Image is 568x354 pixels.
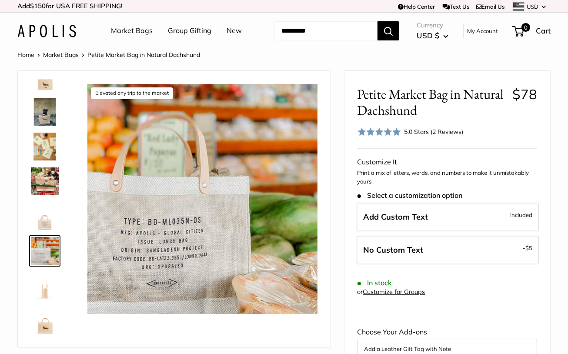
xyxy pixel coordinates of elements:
div: or [358,286,425,298]
div: Elevated any trip to the market [91,87,173,99]
a: New [227,24,242,37]
img: description_Side view of the Petite Market Bag [31,272,59,300]
span: No Custom Text [364,245,424,255]
label: Add Custom Text [357,203,539,231]
a: Petite Market Bag in Natural Dachshund [29,96,60,127]
span: Currency [417,19,448,31]
a: My Account [467,26,498,36]
a: Customize for Groups [363,288,425,296]
button: USD $ [417,29,448,43]
img: Petite Market Bag in Natural Dachshund [31,167,59,195]
a: description_The artist's desk in Ventura CA [29,131,60,162]
img: Petite Market Bag in Natural Dachshund [31,307,59,334]
span: Cart [536,26,551,35]
button: Search [378,21,399,40]
a: Petite Market Bag in Natural Dachshund [29,166,60,197]
a: Text Us [443,3,469,10]
span: Add Custom Text [364,212,428,222]
span: Petite Market Bag in Natural Dachshund [358,86,506,118]
span: $5 [525,244,532,251]
a: Home [17,51,34,59]
a: Help Center [398,3,435,10]
a: description_Side view of the Petite Market Bag [29,270,60,301]
img: Petite Market Bag in Natural Dachshund [31,98,59,126]
a: Market Bags [111,24,153,37]
a: Market Bags [43,51,79,59]
div: 5.0 Stars (2 Reviews) [358,125,464,138]
span: USD $ [417,31,439,40]
label: Leave Blank [357,236,539,264]
button: Add a Leather Gift Tag with Note [364,344,530,354]
span: $150 [30,2,46,10]
input: Search... [274,21,378,40]
nav: Breadcrumb [17,49,200,60]
img: Apolis [17,25,76,37]
span: $78 [512,86,537,103]
div: Customize It [358,156,537,169]
p: Print a mix of letters, words, and numbers to make it unmistakably yours. [358,169,537,186]
span: In stock [358,279,392,287]
img: description_Elevated any trip to the market [31,237,59,265]
div: 5.0 Stars (2 Reviews) [404,127,463,137]
a: Email Us [476,3,505,10]
span: - [523,243,532,253]
span: Select a customization option [358,191,462,200]
a: 0 Cart [513,24,551,38]
img: description_Seal of authenticity printed on the backside of every bag. [31,202,59,230]
img: description_Elevated any trip to the market [87,84,317,314]
span: Petite Market Bag in Natural Dachshund [87,51,200,59]
a: description_Seal of authenticity printed on the backside of every bag. [29,200,60,232]
a: Group Gifting [168,24,211,37]
img: description_The artist's desk in Ventura CA [31,133,59,160]
span: 0 [521,23,530,32]
a: Petite Market Bag in Natural Dachshund [29,305,60,336]
span: USD [527,3,539,10]
a: description_Elevated any trip to the market [29,235,60,267]
span: Included [510,210,532,220]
